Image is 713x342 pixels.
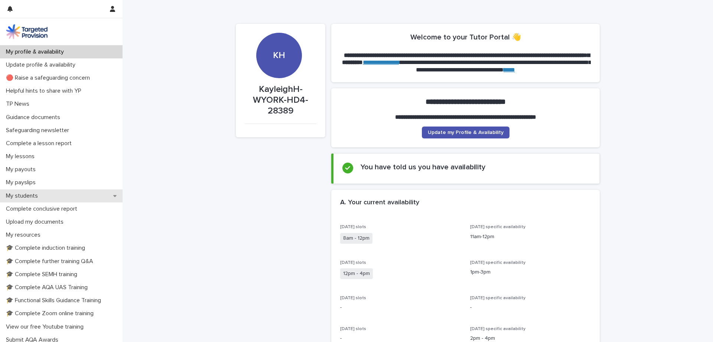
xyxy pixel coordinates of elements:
[3,244,91,252] p: 🎓 Complete induction training
[470,233,591,241] p: 11am-12pm
[470,268,591,276] p: 1pm-3pm
[3,140,78,147] p: Complete a lesson report
[245,84,316,116] p: KayleighH-WYORK-HD4-28389
[3,323,89,330] p: View our free Youtube training
[3,100,35,108] p: TP News
[340,304,461,311] p: -
[470,304,591,311] p: -
[340,199,419,207] h2: A. Your current availability
[3,87,87,95] p: Helpful hints to share with YP
[340,261,366,265] span: [DATE] slots
[3,166,42,173] p: My payouts
[410,33,521,42] h2: Welcome to your Tutor Portal 👋
[470,225,525,229] span: [DATE] specific availability
[3,310,100,317] p: 🎓 Complete Zoom online training
[3,284,94,291] p: 🎓 Complete AQA UAS Training
[6,24,48,39] img: M5nRWzHhSzIhMunXDL62
[3,48,70,55] p: My profile & availability
[340,296,366,300] span: [DATE] slots
[470,261,525,265] span: [DATE] specific availability
[340,225,366,229] span: [DATE] slots
[340,233,372,244] span: 8am - 12pm
[3,271,83,278] p: 🎓 Complete SEMH training
[3,179,42,186] p: My payslips
[3,74,96,81] p: 🔴 Raise a safeguarding concern
[470,296,525,300] span: [DATE] specific availability
[3,218,69,226] p: Upload my documents
[428,130,504,135] span: Update my Profile & Availability
[340,327,366,331] span: [DATE] slots
[3,61,81,68] p: Update profile & availability
[361,163,485,172] h2: You have told us you have availability
[3,127,75,134] p: Safeguarding newsletter
[3,258,99,265] p: 🎓 Complete further training Q&A
[256,5,302,61] div: KH
[3,153,40,160] p: My lessons
[3,205,83,212] p: Complete conclusive report
[3,192,44,199] p: My students
[422,127,509,138] a: Update my Profile & Availability
[3,231,46,239] p: My resources
[470,327,525,331] span: [DATE] specific availability
[3,114,66,121] p: Guidance documents
[340,268,373,279] span: 12pm - 4pm
[3,297,107,304] p: 🎓 Functional Skills Guidance Training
